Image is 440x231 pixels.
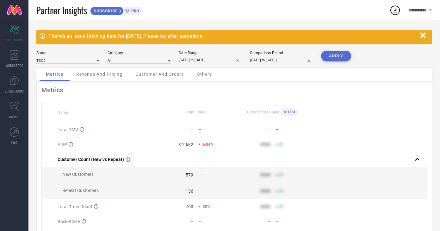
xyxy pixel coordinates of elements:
[276,219,311,224] div: —
[62,188,99,193] span: Repeat Customers
[321,51,351,61] button: APPLY
[76,72,122,77] span: Revenue And Pricing
[58,219,80,224] span: Basket Size
[201,142,213,147] span: -6.84%
[201,204,210,209] span: -30%
[260,189,270,194] div: 9999
[201,173,204,177] span: —
[389,4,401,16] div: Open download list
[260,204,270,209] div: 9999
[279,142,283,147] span: 50
[46,72,63,77] span: Metrics
[198,219,234,224] div: —
[48,33,417,39] div: There's an issue fetching data for [DATE]. Please try after sometime.
[11,140,17,145] span: FWD
[178,142,193,147] div: ₹ 2,682
[58,110,68,115] span: Name
[197,72,212,77] span: Others
[58,204,92,209] span: Total Order Count
[62,172,94,177] span: New Customers
[279,173,283,177] span: 50
[5,89,24,93] span: SUGGESTIONS
[9,114,20,119] span: TRENDS
[287,110,295,114] span: PRO
[247,110,279,114] span: Competitors Value
[36,51,100,55] div: Brand
[190,127,194,132] div: —
[267,219,271,224] div: —
[36,4,87,17] span: Partner Insights
[6,63,23,68] span: WORKSPACE
[279,204,283,209] span: 50
[179,51,242,55] div: Date Range
[135,72,184,77] span: Customer And Orders
[267,127,271,132] div: —
[58,142,67,147] span: AISP
[260,142,270,147] div: 9999
[276,127,311,132] div: —
[90,9,119,13] span: SUBSCRIBE
[279,189,283,193] span: 50
[185,110,206,114] span: Brand Value
[179,57,242,63] input: Select date range
[58,157,124,162] span: Customer Count (New vs Repeat)
[190,219,194,224] div: —
[198,127,234,132] div: —
[186,204,193,209] div: 760
[130,9,139,13] span: PRO
[186,189,193,194] div: 136
[58,127,78,132] span: Total GMV
[41,86,427,94] div: Metrics
[250,57,313,63] input: Select comparison period
[90,5,142,15] a: SUBSCRIBEPRO
[186,172,193,177] div: 579
[201,189,204,193] span: —
[250,51,313,55] div: Comparison Period
[260,172,270,177] div: 9999
[5,37,24,42] span: SCORECARDS
[108,51,171,55] div: Category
